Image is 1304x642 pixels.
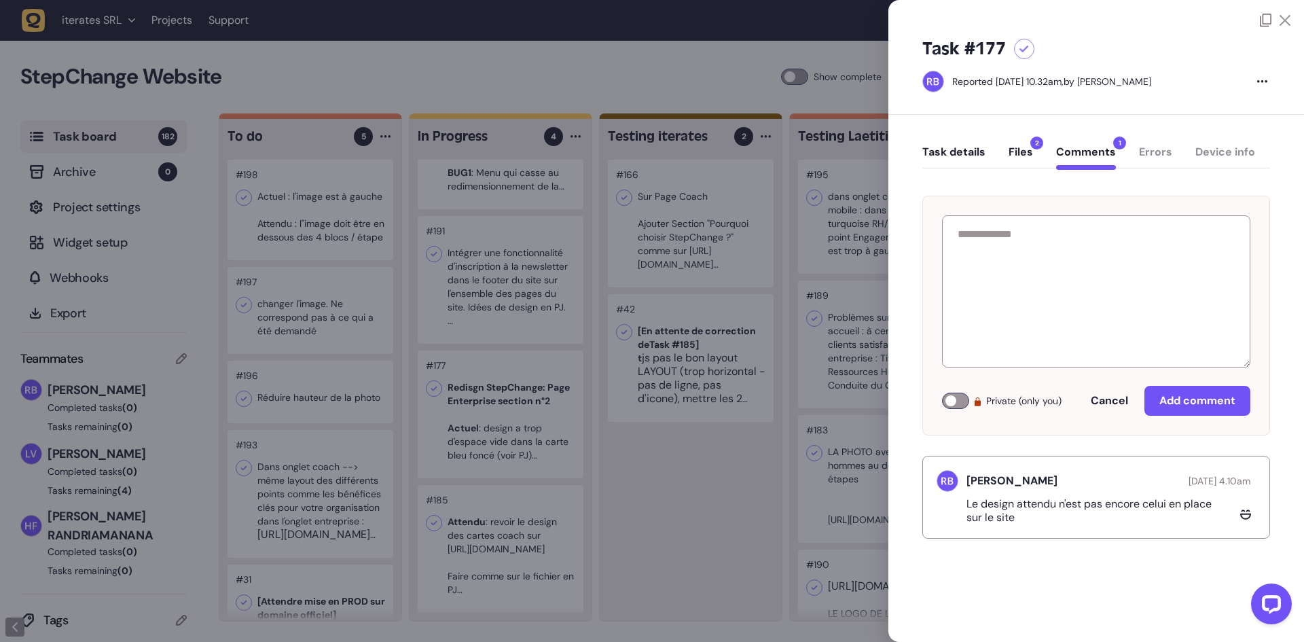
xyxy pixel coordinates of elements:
span: [DATE] 4.10am [1189,475,1250,487]
span: Private (only you) [986,393,1062,409]
div: by [PERSON_NAME] [952,75,1151,88]
div: Reported [DATE] 10.32am, [952,75,1064,88]
img: Rodolphe Balay [923,71,943,92]
button: Files [1009,145,1033,170]
span: Add comment [1159,395,1235,406]
button: Task details [922,145,985,170]
h5: Task #177 [922,38,1006,60]
button: Add comment [1144,386,1250,416]
iframe: LiveChat chat widget [1240,578,1297,635]
p: Le design attendu n'est pas encore celui en place sur le site [966,497,1235,524]
span: Cancel [1091,395,1128,406]
span: 1 [1113,137,1126,149]
button: Cancel [1077,387,1142,414]
span: 2 [1030,137,1043,149]
h5: [PERSON_NAME] [966,474,1057,488]
button: Comments [1056,145,1116,170]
